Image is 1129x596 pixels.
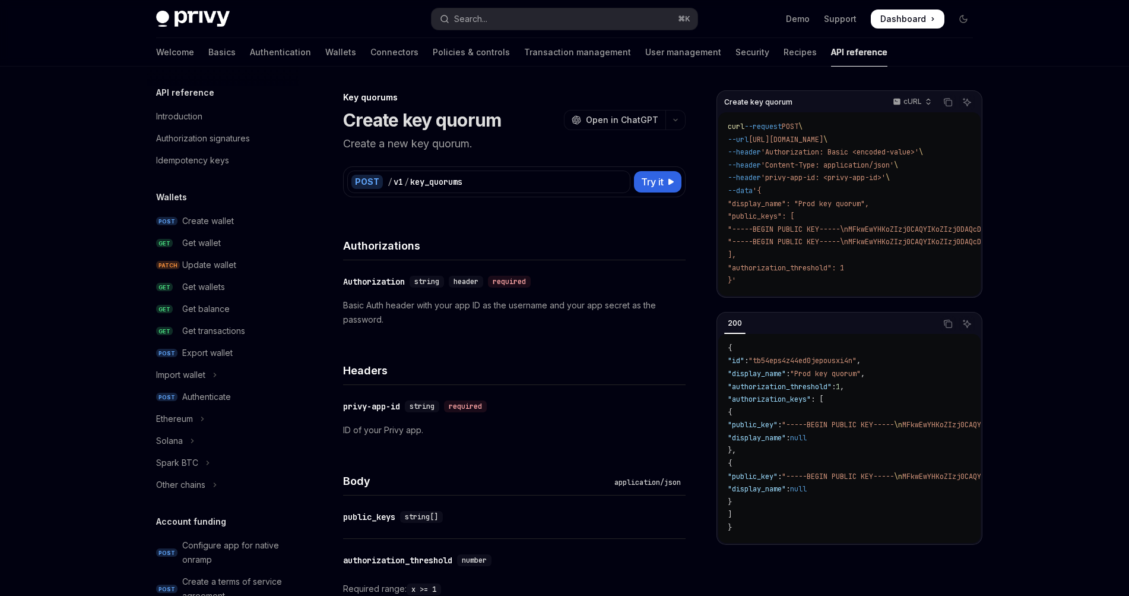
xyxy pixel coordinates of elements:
[182,214,234,228] div: Create wallet
[156,86,214,100] h5: API reference
[954,10,973,29] button: Toggle dark mode
[645,38,721,67] a: User management
[761,160,894,170] span: 'Content-Type: application/json'
[147,106,299,127] a: Introduction
[728,147,761,157] span: --header
[147,150,299,171] a: Idempotency keys
[147,430,299,452] button: Toggle Solana section
[156,261,180,270] span: PATCH
[325,38,356,67] a: Wallets
[861,369,865,379] span: ,
[564,110,665,130] button: Open in ChatGPT
[454,12,487,26] div: Search...
[728,395,811,404] span: "authorization_keys"
[147,320,299,342] a: GETGet transactions
[147,386,299,408] a: POSTAuthenticate
[524,38,631,67] a: Transaction management
[749,356,857,365] span: "tb54eps4z44ed0jepousxi4n"
[959,316,975,332] button: Ask AI
[343,511,395,523] div: public_keys
[156,11,230,27] img: dark logo
[831,38,887,67] a: API reference
[147,232,299,254] a: GETGet wallet
[786,433,790,443] span: :
[798,122,803,131] span: \
[959,94,975,110] button: Ask AI
[811,395,823,404] span: : [
[343,362,686,379] h4: Headers
[250,38,311,67] a: Authentication
[147,298,299,320] a: GETGet balance
[343,423,686,437] p: ID of your Privy app.
[728,408,732,417] span: {
[410,402,435,411] span: string
[182,280,225,294] div: Get wallets
[790,433,807,443] span: null
[728,523,732,532] span: }
[182,236,221,250] div: Get wallet
[790,369,861,379] span: "Prod key quorum"
[433,38,510,67] a: Policies & controls
[784,38,817,67] a: Recipes
[886,173,890,182] span: \
[832,382,836,392] span: :
[728,382,832,392] span: "authorization_threshold"
[840,382,844,392] span: ,
[919,147,923,157] span: \
[453,277,478,286] span: header
[871,10,944,29] a: Dashboard
[728,160,761,170] span: --header
[156,393,177,402] span: POST
[147,452,299,474] button: Toggle Spark BTC section
[147,342,299,364] a: POSTExport wallet
[786,13,810,25] a: Demo
[156,548,177,557] span: POST
[343,109,501,131] h1: Create key quorum
[147,254,299,276] a: PATCHUpdate wallet
[761,147,919,157] span: 'Authorization: Basic <encoded-value>'
[786,369,790,379] span: :
[728,510,732,519] span: ]
[156,153,229,168] div: Idempotency keys
[182,346,233,360] div: Export wallet
[778,472,782,481] span: :
[156,109,202,124] div: Introduction
[586,114,658,126] span: Open in ChatGPT
[156,585,177,594] span: POST
[156,368,205,382] div: Import wallet
[182,538,291,567] div: Configure app for native onramp
[728,420,778,430] span: "public_key"
[744,356,749,365] span: :
[156,131,250,146] div: Authorization signatures
[156,349,177,358] span: POST
[182,302,230,316] div: Get balance
[641,175,664,189] span: Try it
[880,13,926,25] span: Dashboard
[488,276,531,288] div: required
[343,298,686,327] p: Basic Auth header with your app ID as the username and your app secret as the password.
[886,92,937,112] button: cURL
[414,277,439,286] span: string
[728,199,869,209] span: "display_name": "Prod key quorum",
[894,160,898,170] span: \
[903,97,922,106] p: cURL
[156,190,187,204] h5: Wallets
[343,92,686,103] div: Key quorums
[156,217,177,226] span: POST
[208,38,236,67] a: Basics
[432,8,697,30] button: Open search
[728,459,732,468] span: {
[735,38,769,67] a: Security
[388,176,392,188] div: /
[728,472,778,481] span: "public_key"
[728,446,736,455] span: },
[147,474,299,496] button: Toggle Other chains section
[940,316,956,332] button: Copy the contents from the code block
[182,258,236,272] div: Update wallet
[728,369,786,379] span: "display_name"
[786,484,790,494] span: :
[182,324,245,338] div: Get transactions
[728,343,732,353] span: {
[410,176,462,188] div: key_quorums
[782,472,894,481] span: "-----BEGIN PUBLIC KEY-----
